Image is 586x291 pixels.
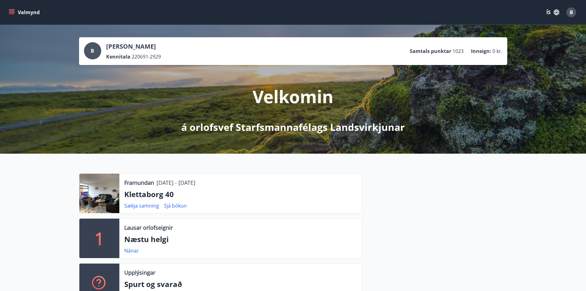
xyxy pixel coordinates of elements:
[124,202,159,209] a: Sækja samning
[124,179,154,187] p: Framundan
[132,53,161,60] span: 220691-2929
[91,47,94,54] span: B
[410,48,451,55] p: Samtals punktar
[124,269,155,277] p: Upplýsingar
[543,7,563,18] button: ÍS
[106,42,161,51] p: [PERSON_NAME]
[7,7,42,18] button: menu
[106,53,130,60] p: Kennitala
[157,179,195,187] p: [DATE] - [DATE]
[124,279,357,289] p: Spurt og svarað
[452,48,464,55] span: 1023
[564,5,579,20] button: B
[471,48,491,55] p: Inneign :
[181,120,405,134] p: á orlofsvef Starfsmannafélags Landsvirkjunar
[124,224,173,232] p: Lausar orlofseignir
[570,9,573,16] span: B
[124,189,357,200] p: Klettaborg 40
[253,85,333,108] p: Velkomin
[164,202,187,209] a: Sjá bókun
[94,227,104,250] p: 1
[124,247,139,254] a: Nánar
[124,234,357,245] p: Næstu helgi
[492,48,502,55] span: 0 kr.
